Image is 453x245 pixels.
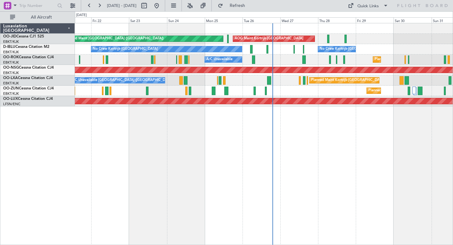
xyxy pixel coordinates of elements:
div: A/C Unavailable [206,55,232,64]
button: All Aircraft [7,12,68,22]
div: Quick Links [357,3,379,9]
a: LFSN/ENC [3,102,20,106]
span: OO-LUX [3,97,18,101]
a: OO-NSGCessna Citation CJ4 [3,66,54,70]
button: Quick Links [345,1,391,11]
div: Planned Maint Kortrijk-[GEOGRAPHIC_DATA] [368,86,442,95]
a: EBKT/KJK [3,81,19,86]
span: OO-ZUN [3,87,19,90]
span: D-IBLU [3,45,15,49]
a: OO-ZUNCessna Citation CJ4 [3,87,54,90]
span: OO-LXA [3,76,18,80]
a: EBKT/KJK [3,91,19,96]
div: Sat 23 [129,17,167,23]
div: Thu 28 [318,17,356,23]
div: Tue 26 [243,17,280,23]
button: Refresh [215,1,253,11]
a: EBKT/KJK [3,50,19,54]
div: Mon 25 [205,17,243,23]
a: EBKT/KJK [3,39,19,44]
a: OO-JIDCessna CJ1 525 [3,35,44,38]
div: Wed 27 [280,17,318,23]
div: [DATE] [76,13,87,18]
span: All Aircraft [16,15,66,20]
span: OO-ROK [3,55,19,59]
div: Sun 24 [167,17,205,23]
div: Sat 30 [394,17,431,23]
a: D-IBLUCessna Citation M2 [3,45,49,49]
a: OO-LXACessna Citation CJ4 [3,76,53,80]
span: [DATE] - [DATE] [107,3,137,9]
div: A/C Unavailable [GEOGRAPHIC_DATA] ([GEOGRAPHIC_DATA] National) [71,76,188,85]
div: No Crew Kortrijk-[GEOGRAPHIC_DATA] [93,44,158,54]
a: OO-LUXCessna Citation CJ4 [3,97,53,101]
div: Planned Maint Kortrijk-[GEOGRAPHIC_DATA] [375,55,448,64]
div: Planned Maint Kortrijk-[GEOGRAPHIC_DATA] [311,76,384,85]
span: Refresh [224,3,251,8]
a: OO-ROKCessna Citation CJ4 [3,55,54,59]
span: OO-NSG [3,66,19,70]
span: OO-JID [3,35,16,38]
input: Trip Number [19,1,55,10]
a: EBKT/KJK [3,71,19,75]
div: Fri 22 [91,17,129,23]
div: AOG Maint Kortrijk-[GEOGRAPHIC_DATA] [235,34,303,43]
div: Fri 29 [356,17,394,23]
div: No Crew Kortrijk-[GEOGRAPHIC_DATA] [320,44,384,54]
a: EBKT/KJK [3,60,19,65]
div: Planned Maint [GEOGRAPHIC_DATA] ([GEOGRAPHIC_DATA]) [64,34,164,43]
